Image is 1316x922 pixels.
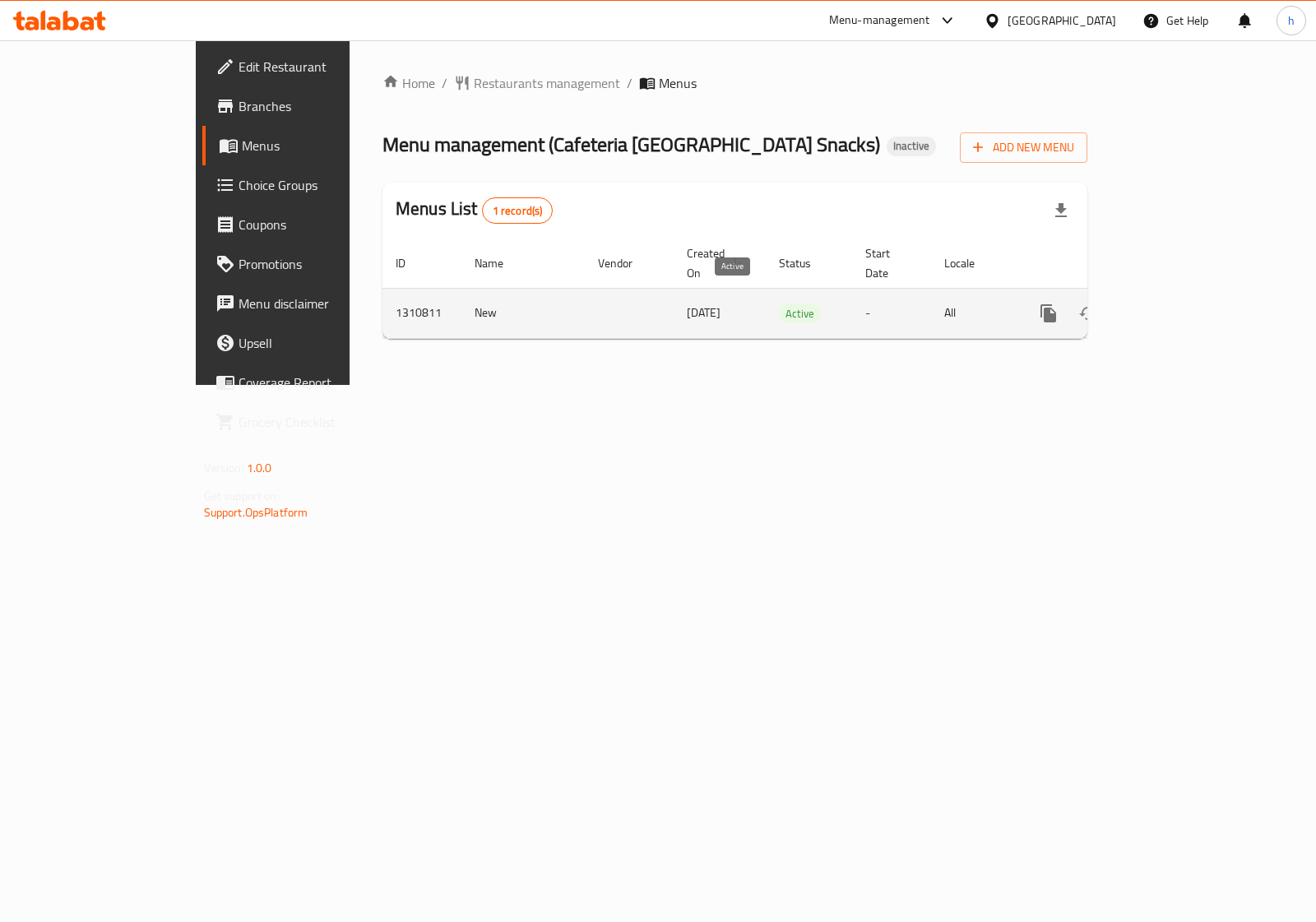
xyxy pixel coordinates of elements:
[1008,12,1116,30] div: [GEOGRAPHIC_DATA]
[483,203,553,219] span: 1 record(s)
[687,243,746,283] span: Created On
[202,284,415,323] a: Menu disclaimer
[202,165,415,205] a: Choice Groups
[396,253,427,273] span: ID
[202,323,415,363] a: Upsell
[687,302,721,323] span: [DATE]
[474,73,620,93] span: Restaurants management
[598,253,654,273] span: Vendor
[242,136,402,155] span: Menus
[1068,294,1108,333] button: Change Status
[442,73,447,93] li: /
[239,373,402,392] span: Coverage Report
[627,73,633,93] li: /
[239,294,402,313] span: Menu disclaimer
[461,288,585,338] td: New
[204,457,244,479] span: Version:
[887,139,936,153] span: Inactive
[247,457,272,479] span: 1.0.0
[202,47,415,86] a: Edit Restaurant
[239,175,402,195] span: Choice Groups
[396,197,553,224] h2: Menus List
[865,243,911,283] span: Start Date
[887,137,936,156] div: Inactive
[475,253,525,273] span: Name
[202,244,415,284] a: Promotions
[382,288,461,338] td: 1310811
[239,57,402,76] span: Edit Restaurant
[1041,191,1081,230] div: Export file
[239,215,402,234] span: Coupons
[1288,12,1295,30] span: h
[779,304,821,323] span: Active
[454,73,620,93] a: Restaurants management
[382,73,1087,93] nav: breadcrumb
[1016,239,1200,289] th: Actions
[202,126,415,165] a: Menus
[960,132,1087,163] button: Add New Menu
[202,402,415,442] a: Grocery Checklist
[202,363,415,402] a: Coverage Report
[1029,294,1068,333] button: more
[779,253,832,273] span: Status
[202,205,415,244] a: Coupons
[239,96,402,116] span: Branches
[382,239,1200,339] table: enhanced table
[382,126,880,163] span: Menu management ( Cafeteria [GEOGRAPHIC_DATA] Snacks )
[239,254,402,274] span: Promotions
[482,197,554,224] div: Total records count
[239,412,402,432] span: Grocery Checklist
[204,485,280,507] span: Get support on:
[829,11,930,30] div: Menu-management
[202,86,415,126] a: Branches
[973,137,1074,158] span: Add New Menu
[944,253,996,273] span: Locale
[659,73,697,93] span: Menus
[204,502,308,523] a: Support.OpsPlatform
[931,288,1016,338] td: All
[852,288,931,338] td: -
[239,333,402,353] span: Upsell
